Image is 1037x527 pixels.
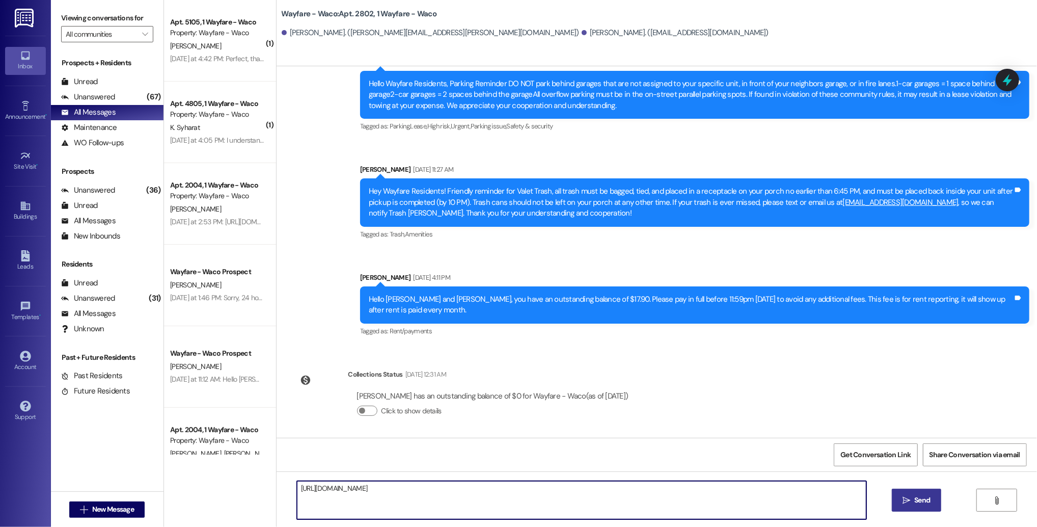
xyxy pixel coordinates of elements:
div: Prospects + Residents [51,58,163,68]
div: Hello [PERSON_NAME] and [PERSON_NAME], you have an outstanding balance of $17.90. Please pay in f... [369,294,1013,316]
b: Wayfare - Waco: Apt. 2802, 1 Wayfare - Waco [282,9,437,19]
div: [PERSON_NAME]. ([EMAIL_ADDRESS][DOMAIN_NAME]) [582,28,769,38]
div: Past + Future Residents [51,352,163,363]
label: Click to show details [381,406,442,416]
span: [PERSON_NAME] [170,449,224,458]
div: [DATE] 4:11 PM [411,272,450,283]
span: Get Conversation Link [840,450,911,460]
div: New Inbounds [61,231,120,242]
div: Future Residents [61,386,130,397]
div: All Messages [61,107,116,118]
span: Parking , [390,122,411,130]
img: ResiDesk Logo [15,9,36,28]
span: Safety & security [507,122,553,130]
div: Apt. 2004, 1 Wayfare - Waco [170,180,264,191]
span: [PERSON_NAME] [170,204,221,214]
div: [PERSON_NAME]. ([PERSON_NAME][EMAIL_ADDRESS][PERSON_NAME][DOMAIN_NAME]) [282,28,579,38]
div: Unread [61,76,98,87]
div: (67) [145,89,163,105]
div: Wayfare - Waco Prospect [170,348,264,359]
div: (36) [144,182,163,198]
div: WO Follow-ups [61,138,124,148]
div: All Messages [61,308,116,319]
div: Hey Wayfare Residents! Friendly reminder for Valet Trash, all trash must be bagged, tied, and pla... [369,186,1013,219]
div: Apt. 2004, 1 Wayfare - Waco [170,425,264,435]
span: Amenities [405,230,432,239]
div: Property: Wayfare - Waco [170,435,264,446]
span: Trash , [390,230,405,239]
span: Lease , [411,122,427,130]
span: Parking issue , [471,122,507,130]
span: Rent/payments [390,327,432,335]
div: All Messages [61,216,116,226]
div: Hello Wayfare Residents, Parking Reminder DO NOT park behind garages that are not assigned to you... [369,78,1013,111]
div: Unanswered [61,185,115,196]
div: [DATE] at 4:42 PM: Perfect, thank you so much [170,54,307,63]
div: Tagged as: [360,119,1029,134]
div: Unread [61,200,98,211]
div: Wayfare - Waco Prospect [170,267,264,277]
div: Maintenance [61,122,117,133]
div: [PERSON_NAME] has an outstanding balance of $0 for Wayfare - Waco (as of [DATE]) [357,391,629,402]
span: [PERSON_NAME] [170,41,221,50]
span: • [37,162,38,169]
div: [DATE] at 2:53 PM: [URL][DOMAIN_NAME] [170,217,291,226]
div: Residents [51,259,163,270]
div: Property: Wayfare - Waco [170,109,264,120]
div: Unanswered [61,293,115,304]
div: [DATE] at 1:46 PM: Sorry, 24 hours. [170,293,269,302]
div: [PERSON_NAME] [360,164,1029,178]
div: Apt. 5105, 1 Wayfare - Waco [170,17,264,28]
span: High risk , [427,122,451,130]
a: Support [5,398,46,425]
span: • [39,312,41,319]
a: [EMAIL_ADDRESS][DOMAIN_NAME] [843,197,959,207]
div: Past Residents [61,371,123,381]
div: [DATE] at 11:12 AM: Hello [PERSON_NAME], I wanted to touch base with you and see if you were stil... [170,375,1007,384]
label: Viewing conversations for [61,10,153,26]
button: Get Conversation Link [834,443,917,466]
a: Leads [5,247,46,275]
span: • [45,112,47,119]
i:  [993,496,1000,505]
i:  [142,30,148,38]
textarea: [URL][DOMAIN_NAME] [297,481,866,519]
div: [PERSON_NAME] [360,272,1029,286]
input: All communities [66,26,137,42]
div: (31) [147,291,163,306]
div: Prospects [51,166,163,177]
span: [PERSON_NAME] [170,362,221,371]
span: New Message [92,504,134,515]
div: Unanswered [61,92,115,102]
span: K. Syharat [170,123,200,132]
a: Inbox [5,47,46,74]
i:  [80,506,88,514]
div: [DATE] at 4:05 PM: I understand, please give me a call [170,136,328,145]
div: Property: Wayfare - Waco [170,191,264,201]
div: Unread [61,278,98,288]
span: [PERSON_NAME] [224,449,275,458]
div: [DATE] 12:31 AM [403,369,446,380]
div: Tagged as: [360,324,1029,338]
div: Collections Status [348,369,403,380]
i:  [903,496,910,505]
div: Property: Wayfare - Waco [170,28,264,38]
a: Buildings [5,197,46,225]
button: Send [892,489,941,512]
div: [DATE] 11:27 AM [411,164,453,175]
span: Share Conversation via email [930,450,1020,460]
button: Share Conversation via email [923,443,1027,466]
a: Templates • [5,298,46,325]
div: Apt. 4805, 1 Wayfare - Waco [170,98,264,109]
a: Site Visit • [5,147,46,175]
div: Tagged as: [360,227,1029,242]
span: [PERSON_NAME] [170,280,221,289]
button: New Message [69,502,145,518]
div: Unknown [61,324,104,334]
span: Send [914,495,930,506]
span: Urgent , [451,122,470,130]
a: Account [5,348,46,375]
